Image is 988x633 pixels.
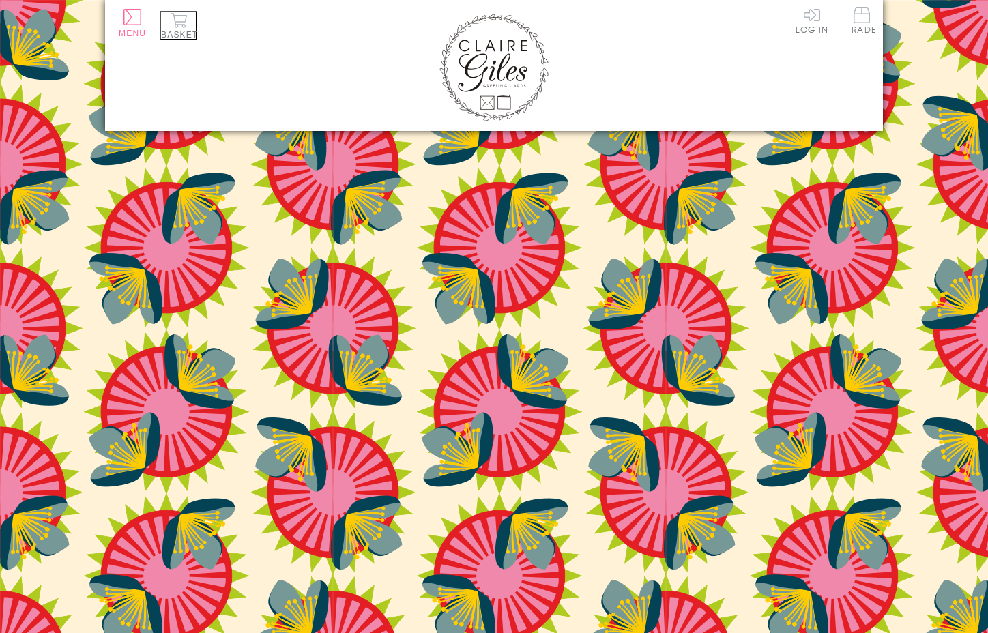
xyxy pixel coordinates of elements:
img: Claire Giles Greetings Cards [439,14,549,121]
span: Menu [119,29,146,38]
a: Trade [847,7,876,36]
button: Basket [160,11,197,40]
button: Menu [119,9,146,38]
span: Trade [847,7,876,33]
a: Log In [796,7,828,33]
